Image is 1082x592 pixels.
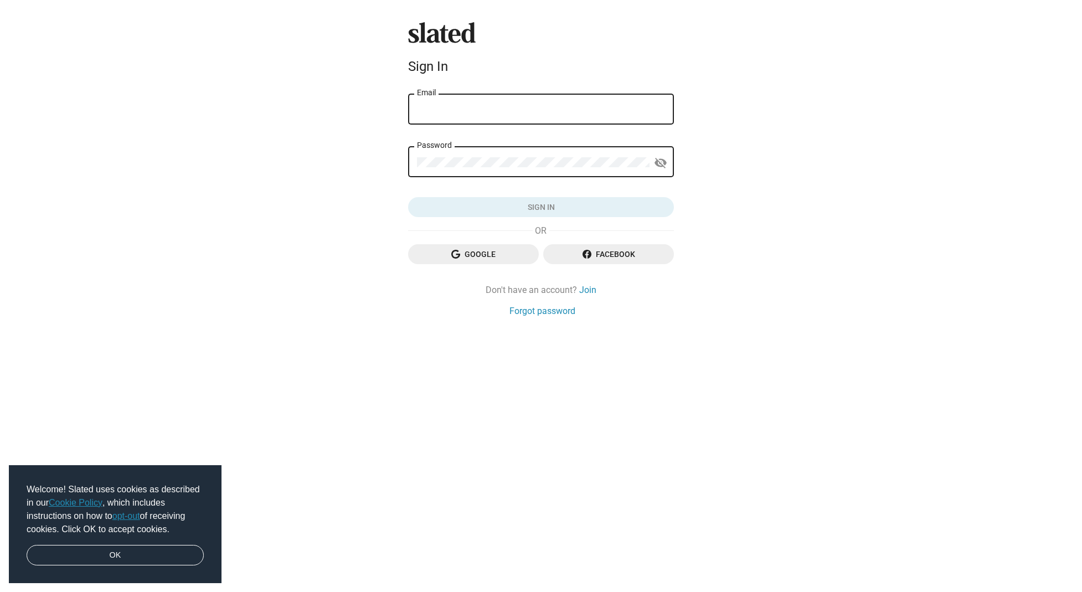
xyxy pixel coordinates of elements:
span: Welcome! Slated uses cookies as described in our , which includes instructions on how to of recei... [27,483,204,536]
a: Cookie Policy [49,498,102,507]
div: cookieconsent [9,465,221,584]
a: dismiss cookie message [27,545,204,566]
a: Join [579,284,596,296]
button: Facebook [543,244,674,264]
mat-icon: visibility_off [654,155,667,172]
sl-branding: Sign In [408,22,674,79]
span: Google [417,244,530,264]
button: Google [408,244,539,264]
a: opt-out [112,511,140,521]
span: Facebook [552,244,665,264]
a: Forgot password [509,305,575,317]
button: Show password [650,152,672,174]
div: Sign In [408,59,674,74]
div: Don't have an account? [408,284,674,296]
